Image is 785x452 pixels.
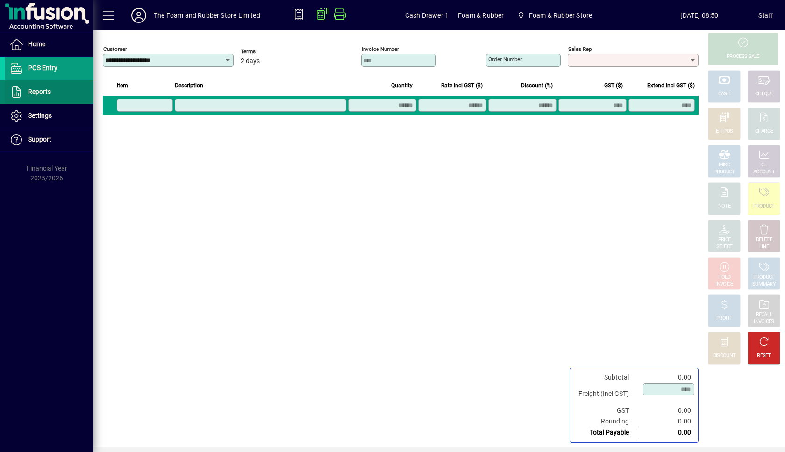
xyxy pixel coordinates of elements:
[574,416,638,427] td: Rounding
[362,46,399,52] mat-label: Invoice number
[28,112,52,119] span: Settings
[757,352,771,359] div: RESET
[124,7,154,24] button: Profile
[756,311,772,318] div: RECALL
[28,88,51,95] span: Reports
[638,416,694,427] td: 0.00
[241,49,297,55] span: Terms
[28,40,45,48] span: Home
[754,318,774,325] div: INVOICES
[5,33,93,56] a: Home
[758,8,773,23] div: Staff
[755,91,773,98] div: CHEQUE
[716,315,732,322] div: PROFIT
[241,57,260,65] span: 2 days
[756,237,772,244] div: DELETE
[759,244,769,251] div: LINE
[727,53,759,60] div: PROCESS SALE
[753,203,774,210] div: PRODUCT
[761,162,767,169] div: GL
[752,281,776,288] div: SUMMARY
[154,8,260,23] div: The Foam and Rubber Store Limited
[638,405,694,416] td: 0.00
[391,80,413,91] span: Quantity
[755,128,773,135] div: CHARGE
[117,80,128,91] span: Item
[441,80,483,91] span: Rate incl GST ($)
[718,203,730,210] div: NOTE
[405,8,449,23] span: Cash Drawer 1
[714,169,735,176] div: PRODUCT
[718,237,731,244] div: PRICE
[641,8,758,23] span: [DATE] 08:50
[5,128,93,151] a: Support
[458,8,504,23] span: Foam & Rubber
[753,169,775,176] div: ACCOUNT
[103,46,127,52] mat-label: Customer
[753,274,774,281] div: PRODUCT
[718,91,730,98] div: CASH
[5,80,93,104] a: Reports
[638,427,694,438] td: 0.00
[647,80,695,91] span: Extend incl GST ($)
[574,427,638,438] td: Total Payable
[715,281,733,288] div: INVOICE
[719,162,730,169] div: MISC
[574,372,638,383] td: Subtotal
[716,244,733,251] div: SELECT
[521,80,553,91] span: Discount (%)
[513,7,596,24] span: Foam & Rubber Store
[718,274,730,281] div: HOLD
[568,46,592,52] mat-label: Sales rep
[604,80,623,91] span: GST ($)
[488,56,522,63] mat-label: Order number
[28,136,51,143] span: Support
[574,405,638,416] td: GST
[638,372,694,383] td: 0.00
[529,8,592,23] span: Foam & Rubber Store
[713,352,735,359] div: DISCOUNT
[5,104,93,128] a: Settings
[175,80,203,91] span: Description
[28,64,57,72] span: POS Entry
[716,128,733,135] div: EFTPOS
[574,383,638,405] td: Freight (Incl GST)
